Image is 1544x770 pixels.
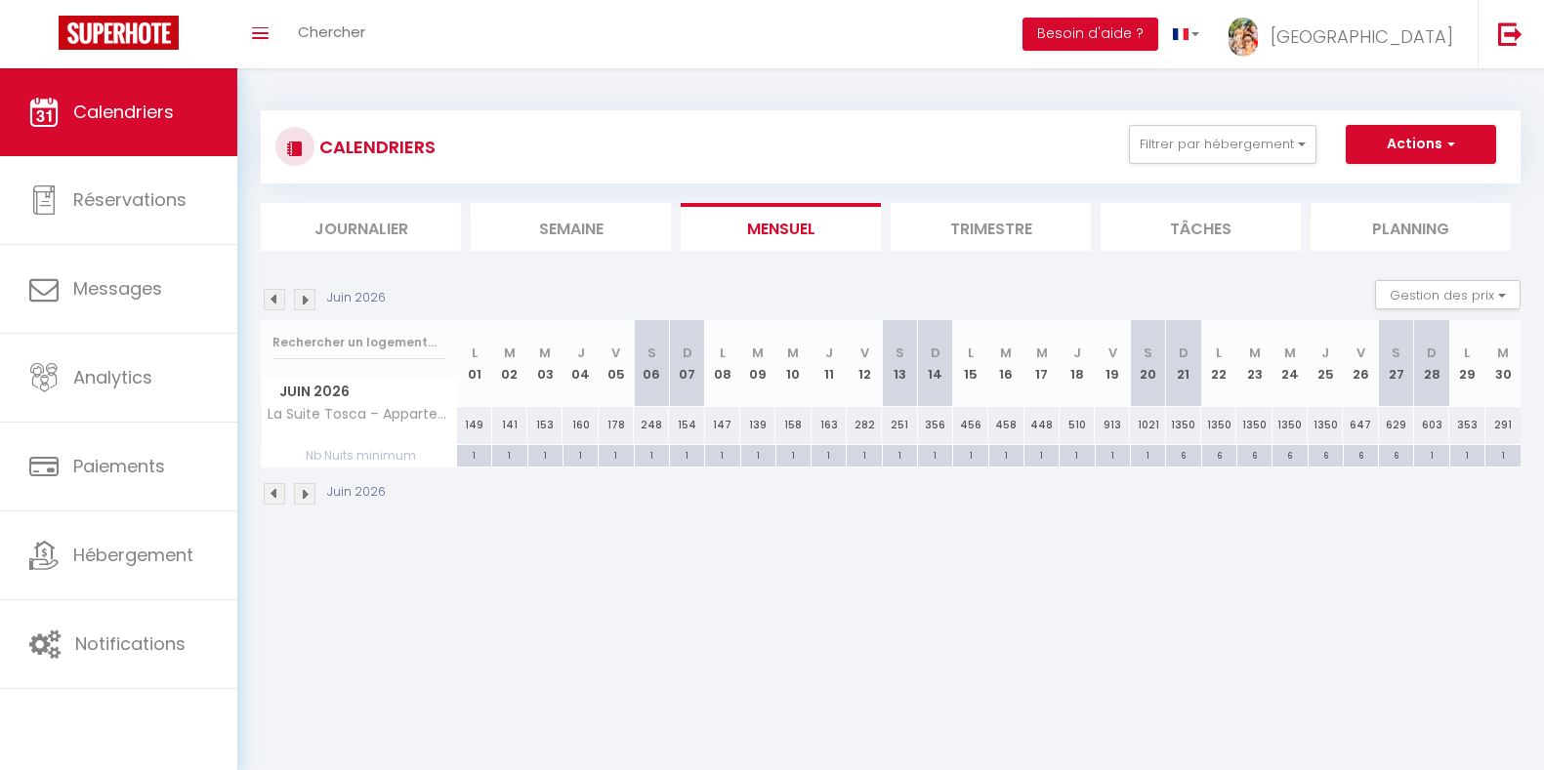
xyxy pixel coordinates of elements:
abbr: M [1284,344,1296,362]
div: 163 [812,407,847,443]
th: 26 [1343,320,1378,407]
div: 1 [1414,445,1448,464]
th: 04 [563,320,598,407]
div: 647 [1343,407,1378,443]
abbr: L [720,344,726,362]
div: 1 [776,445,811,464]
div: 6 [1309,445,1343,464]
input: Rechercher un logement... [272,325,445,360]
div: 1350 [1201,407,1236,443]
span: Chercher [298,21,365,42]
button: Besoin d'aide ? [1022,18,1158,51]
div: 153 [527,407,563,443]
li: Trimestre [891,203,1091,251]
div: 1 [670,445,704,464]
div: 1 [1131,445,1165,464]
div: 139 [740,407,775,443]
div: 282 [847,407,882,443]
div: 353 [1449,407,1484,443]
th: 30 [1485,320,1521,407]
th: 15 [953,320,988,407]
span: Juin 2026 [262,378,456,406]
div: 178 [599,407,634,443]
th: 28 [1414,320,1449,407]
th: 23 [1236,320,1272,407]
th: 24 [1273,320,1308,407]
span: Réservations [73,187,187,212]
abbr: L [472,344,478,362]
div: 1 [457,445,491,464]
abbr: M [752,344,764,362]
div: 1 [741,445,775,464]
div: 456 [953,407,988,443]
div: 1 [847,445,881,464]
th: 01 [457,320,492,407]
li: Tâches [1101,203,1301,251]
abbr: V [1108,344,1117,362]
th: 03 [527,320,563,407]
th: 10 [775,320,811,407]
div: 1 [599,445,633,464]
div: 1021 [1130,407,1165,443]
p: Juin 2026 [327,289,386,307]
div: 1350 [1308,407,1343,443]
th: 21 [1166,320,1201,407]
div: 251 [882,407,917,443]
th: 25 [1308,320,1343,407]
abbr: J [1073,344,1081,362]
span: Analytics [73,365,152,389]
th: 11 [812,320,847,407]
th: 13 [882,320,917,407]
div: 6 [1166,445,1200,464]
div: 154 [669,407,704,443]
div: 356 [918,407,953,443]
img: logout [1498,21,1523,46]
div: 6 [1344,445,1378,464]
div: 1 [1060,445,1094,464]
div: 1 [528,445,563,464]
abbr: M [1036,344,1048,362]
div: 1 [492,445,526,464]
div: 160 [563,407,598,443]
div: 510 [1060,407,1095,443]
abbr: M [1249,344,1261,362]
li: Journalier [261,203,461,251]
abbr: L [1216,344,1222,362]
img: Super Booking [59,16,179,50]
span: Notifications [75,631,186,656]
abbr: D [931,344,940,362]
abbr: M [504,344,516,362]
div: 603 [1414,407,1449,443]
th: 02 [492,320,527,407]
div: 149 [457,407,492,443]
span: Nb Nuits minimum [262,445,456,466]
th: 12 [847,320,882,407]
abbr: S [896,344,904,362]
div: 141 [492,407,527,443]
button: Gestion des prix [1375,280,1521,309]
abbr: L [1464,344,1470,362]
abbr: V [1356,344,1365,362]
div: 629 [1379,407,1414,443]
div: 1 [1096,445,1130,464]
abbr: J [1321,344,1329,362]
button: Filtrer par hébergement [1129,125,1316,164]
div: 6 [1202,445,1236,464]
span: Calendriers [73,100,174,124]
th: 29 [1449,320,1484,407]
p: Juin 2026 [327,483,386,502]
div: 1350 [1166,407,1201,443]
th: 06 [634,320,669,407]
abbr: M [787,344,799,362]
abbr: S [1392,344,1400,362]
div: 448 [1024,407,1060,443]
div: 1 [1024,445,1059,464]
div: 1 [918,445,952,464]
div: 1 [635,445,669,464]
abbr: J [577,344,585,362]
th: 09 [740,320,775,407]
th: 05 [599,320,634,407]
abbr: S [647,344,656,362]
th: 20 [1130,320,1165,407]
div: 291 [1485,407,1521,443]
